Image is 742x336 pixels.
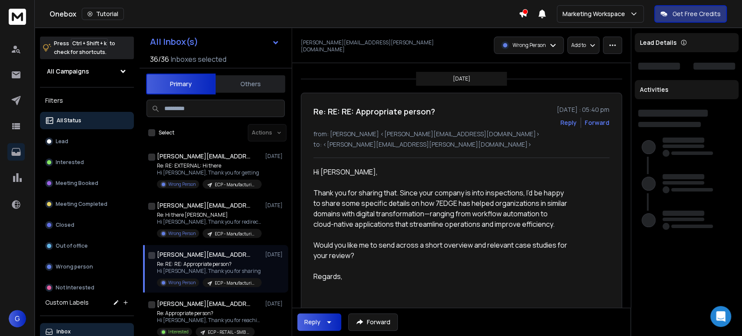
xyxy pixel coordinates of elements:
[672,10,721,18] p: Get Free Credits
[313,177,567,229] div: Thank you for sharing that. Since your company is into inspections, I’d be happy to share some sp...
[159,129,174,136] label: Select
[168,279,196,286] p: Wrong Person
[40,216,134,234] button: Closed
[208,329,250,336] p: ECP - RETAIL - SMB | Bryan
[56,222,74,228] p: Closed
[40,133,134,150] button: Lead
[560,118,577,127] button: Reply
[150,54,169,64] span: 36 / 36
[56,201,107,208] p: Meeting Completed
[40,237,134,255] button: Out of office
[54,39,115,57] p: Press to check for shortcuts.
[265,153,285,160] p: [DATE]
[56,242,88,249] p: Out of office
[265,202,285,209] p: [DATE]
[9,310,26,327] button: G
[215,181,256,188] p: ECP - Manufacturing - Enterprise | [PERSON_NAME]
[301,39,459,53] p: [PERSON_NAME][EMAIL_ADDRESS][PERSON_NAME][DOMAIN_NAME]
[40,195,134,213] button: Meeting Completed
[313,167,567,177] div: Hi [PERSON_NAME],
[168,329,189,335] p: Interested
[571,42,586,49] p: Add to
[297,313,341,331] button: Reply
[82,8,124,20] button: Tutorial
[635,80,739,99] div: Activities
[313,261,567,282] div: Regards,
[40,63,134,80] button: All Campaigns
[56,180,98,187] p: Meeting Booked
[348,313,398,331] button: Forward
[453,75,470,82] p: [DATE]
[47,67,89,76] h1: All Campaigns
[71,38,108,48] span: Ctrl + Shift + k
[313,105,435,118] h1: Re: RE: RE: Appropriate person?
[313,229,567,261] div: Would you like me to send across a short overview and relevant case studies for your review?
[146,74,216,94] button: Primary
[215,231,256,237] p: ECP - Manufacturing - Enterprise | [PERSON_NAME]
[157,250,253,259] h1: [PERSON_NAME][EMAIL_ADDRESS][PERSON_NAME][DOMAIN_NAME]
[157,218,261,225] p: Hi [PERSON_NAME], Thank you for redirecting
[57,328,71,335] p: Inbox
[168,181,196,188] p: Wrong Person
[56,284,94,291] p: Not Interested
[710,306,731,327] div: Open Intercom Messenger
[45,298,89,307] h3: Custom Labels
[57,117,81,124] p: All Status
[40,94,134,107] h3: Filters
[40,175,134,192] button: Meeting Booked
[562,10,629,18] p: Marketing Workspace
[56,138,68,145] p: Lead
[265,251,285,258] p: [DATE]
[304,318,320,326] div: Reply
[157,169,261,176] p: Hi [PERSON_NAME], Thank you for getting
[157,310,261,317] p: Re: Appropriate person?
[157,162,261,169] p: Re: RE: EXTERNAL: Hi there
[157,268,261,275] p: Hi [PERSON_NAME], Thank you for sharing
[265,300,285,307] p: [DATE]
[216,74,285,94] button: Others
[654,5,727,23] button: Get Free Credits
[40,112,134,129] button: All Status
[512,42,546,49] p: Wrong Person
[157,317,261,324] p: Hi [PERSON_NAME], Thank you for reaching
[56,263,93,270] p: Wrong person
[40,279,134,296] button: Not Interested
[143,33,286,50] button: All Inbox(s)
[585,118,609,127] div: Forward
[40,154,134,171] button: Interested
[157,261,261,268] p: Re: RE: RE: Appropriate person?
[557,105,609,114] p: [DATE] : 05:40 pm
[157,152,253,161] h1: [PERSON_NAME][EMAIL_ADDRESS][PERSON_NAME][DOMAIN_NAME]
[50,8,519,20] div: Onebox
[157,201,253,210] h1: [PERSON_NAME][EMAIL_ADDRESS][PERSON_NAME][DOMAIN_NAME]
[157,299,253,308] h1: [PERSON_NAME][EMAIL_ADDRESS][PERSON_NAME][DOMAIN_NAME]
[313,140,609,149] p: to: <[PERSON_NAME][EMAIL_ADDRESS][PERSON_NAME][DOMAIN_NAME]>
[168,230,196,237] p: Wrong Person
[157,212,261,218] p: Re: Hi there [PERSON_NAME]
[640,38,677,47] p: Lead Details
[56,159,84,166] p: Interested
[313,130,609,138] p: from: [PERSON_NAME] <[PERSON_NAME][EMAIL_ADDRESS][DOMAIN_NAME]>
[40,258,134,276] button: Wrong person
[171,54,226,64] h3: Inboxes selected
[215,280,256,286] p: ECP - Manufacturing - Enterprise | [PERSON_NAME]
[150,37,198,46] h1: All Inbox(s)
